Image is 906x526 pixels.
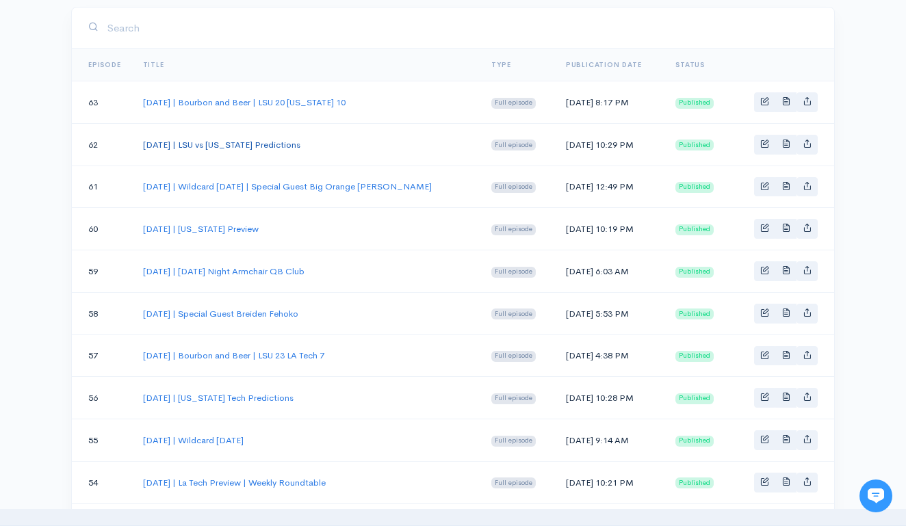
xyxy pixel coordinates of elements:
[566,60,642,69] a: Publication date
[675,436,714,447] span: Published
[675,393,714,404] span: Published
[859,479,892,512] iframe: gist-messenger-bubble-iframe
[675,98,714,109] span: Published
[143,96,346,108] a: [DATE] | Bourbon and Beer | LSU 20 [US_STATE] 10
[72,419,132,462] td: 55
[143,477,326,488] a: [DATE] | La Tech Preview | Weekly Roundtable
[143,139,300,150] a: [DATE] | LSU vs [US_STATE] Predictions
[72,461,132,503] td: 54
[491,98,536,109] span: Full episode
[143,181,432,192] a: [DATE] | Wildcard [DATE] | Special Guest Big Orange [PERSON_NAME]
[754,177,818,197] div: Basic example
[754,430,818,450] div: Basic example
[675,477,714,488] span: Published
[675,267,714,278] span: Published
[143,392,294,404] a: [DATE] | [US_STATE] Tech Predictions
[491,140,536,150] span: Full episode
[143,350,324,361] a: [DATE] | Bourbon and Beer | LSU 23 LA Tech 7
[88,189,164,200] span: New conversation
[143,60,164,69] a: Title
[555,334,664,377] td: [DATE] 4:38 PM
[72,166,132,208] td: 61
[754,261,818,281] div: Basic example
[72,208,132,250] td: 60
[555,166,664,208] td: [DATE] 12:49 PM
[491,182,536,193] span: Full episode
[675,224,714,235] span: Published
[754,473,818,492] div: Basic example
[491,308,536,319] span: Full episode
[143,265,305,277] a: [DATE] | [DATE] Night Armchair QB Club
[21,181,253,209] button: New conversation
[555,419,664,462] td: [DATE] 9:14 AM
[754,135,818,155] div: Basic example
[72,292,132,334] td: 58
[491,224,536,235] span: Full episode
[754,346,818,366] div: Basic example
[491,267,536,278] span: Full episode
[18,235,255,251] p: Find an answer quickly
[143,223,259,235] a: [DATE] | [US_STATE] Preview
[555,461,664,503] td: [DATE] 10:21 PM
[21,66,253,88] h1: Hi 👋
[675,351,714,362] span: Published
[72,334,132,377] td: 57
[491,477,536,488] span: Full episode
[555,81,664,124] td: [DATE] 8:17 PM
[72,250,132,293] td: 59
[40,257,244,285] input: Search articles
[754,219,818,239] div: Basic example
[107,14,818,42] input: Search
[88,60,121,69] a: Episode
[21,91,253,157] h2: Just let us know if you need anything and we'll be happy to help! 🙂
[754,388,818,408] div: Basic example
[754,92,818,112] div: Basic example
[675,182,714,193] span: Published
[72,123,132,166] td: 62
[491,436,536,447] span: Full episode
[491,351,536,362] span: Full episode
[491,60,510,69] a: Type
[555,250,664,293] td: [DATE] 6:03 AM
[675,60,705,69] span: Status
[143,434,244,446] a: [DATE] | Wildcard [DATE]
[555,208,664,250] td: [DATE] 10:19 PM
[754,304,818,324] div: Basic example
[491,393,536,404] span: Full episode
[675,140,714,150] span: Published
[555,292,664,334] td: [DATE] 5:53 PM
[72,81,132,124] td: 63
[143,308,298,319] a: [DATE] | Special Guest Breiden Fehoko
[675,308,714,319] span: Published
[72,377,132,419] td: 56
[555,377,664,419] td: [DATE] 10:28 PM
[555,123,664,166] td: [DATE] 10:29 PM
